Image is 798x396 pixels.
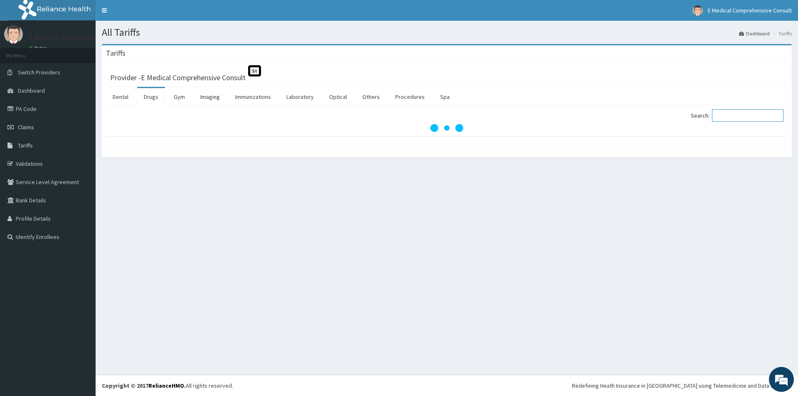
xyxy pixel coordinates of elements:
span: Claims [18,123,34,131]
span: St [248,65,261,76]
a: Gym [167,88,192,106]
strong: Copyright © 2017 . [102,382,186,389]
img: User Image [4,25,23,44]
a: RelianceHMO [148,382,184,389]
a: Online [29,45,49,51]
a: Dashboard [739,30,770,37]
svg: audio-loading [430,111,463,145]
span: Switch Providers [18,69,60,76]
h3: Tariffs [106,49,126,57]
a: Imaging [194,88,227,106]
a: Spa [433,88,456,106]
span: E Medical Comprehensive Consult [708,7,792,14]
span: Dashboard [18,87,45,94]
h1: All Tariffs [102,27,792,38]
label: Search: [691,109,783,122]
a: Dental [106,88,135,106]
h3: Provider - E Medical Comprehensive Consult [110,74,246,81]
a: Laboratory [280,88,320,106]
a: Optical [323,88,354,106]
input: Search: [712,109,783,122]
div: Redefining Heath Insurance in [GEOGRAPHIC_DATA] using Telemedicine and Data Science! [572,381,792,390]
footer: All rights reserved. [96,375,798,396]
a: Procedures [389,88,431,106]
a: Drugs [137,88,165,106]
span: Tariffs [18,142,33,149]
li: Tariffs [771,30,792,37]
a: Immunizations [229,88,278,106]
a: Others [356,88,387,106]
p: E Medical Comprehensive Consult [29,34,138,41]
img: User Image [692,5,703,16]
